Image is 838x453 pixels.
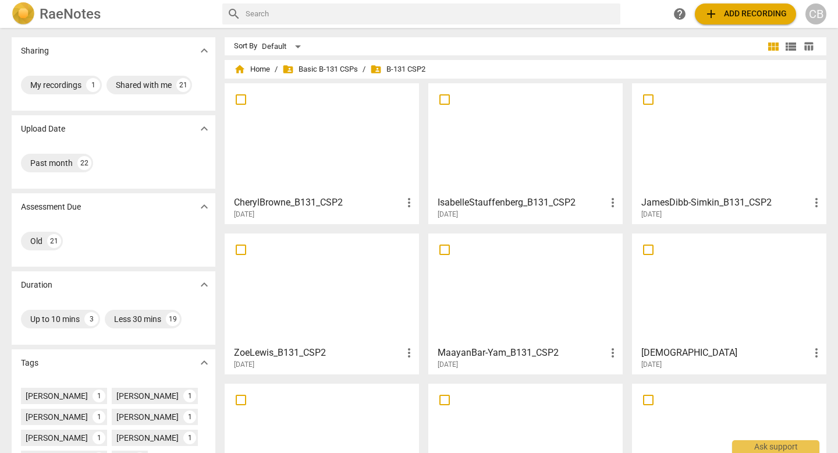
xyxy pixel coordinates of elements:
[432,238,619,369] a: MaayanBar-Yam_B131_CSP2[DATE]
[114,313,161,325] div: Less 30 mins
[21,201,81,213] p: Assessment Due
[197,122,211,136] span: expand_more
[669,3,690,24] a: Help
[262,37,305,56] div: Default
[438,196,606,210] h3: IsabelleStauffenberg_B131_CSP2
[197,44,211,58] span: expand_more
[196,354,213,371] button: Show more
[21,123,65,135] p: Upload Date
[704,7,718,21] span: add
[673,7,687,21] span: help
[40,6,101,22] h2: RaeNotes
[282,63,294,75] span: folder_shared
[12,2,213,26] a: LogoRaeNotes
[12,2,35,26] img: Logo
[26,411,88,423] div: [PERSON_NAME]
[26,390,88,402] div: [PERSON_NAME]
[21,45,49,57] p: Sharing
[227,7,241,21] span: search
[30,313,80,325] div: Up to 10 mins
[21,279,52,291] p: Duration
[197,200,211,214] span: expand_more
[229,87,415,219] a: CherylBrowne_B131_CSP2[DATE]
[606,196,620,210] span: more_vert
[229,238,415,369] a: ZoeLewis_B131_CSP2[DATE]
[402,346,416,360] span: more_vert
[93,390,105,402] div: 1
[438,210,458,220] span: [DATE]
[116,432,179,444] div: [PERSON_NAME]
[234,63,270,75] span: Home
[116,79,172,91] div: Shared with me
[84,312,98,326] div: 3
[402,196,416,210] span: more_vert
[800,38,817,55] button: Table view
[636,87,822,219] a: JamesDibb-Simkin_B131_CSP2[DATE]
[363,65,365,74] span: /
[86,78,100,92] div: 1
[197,356,211,370] span: expand_more
[116,411,179,423] div: [PERSON_NAME]
[196,42,213,59] button: Show more
[30,235,42,247] div: Old
[438,346,606,360] h3: MaayanBar-Yam_B131_CSP2
[438,360,458,370] span: [DATE]
[641,360,662,370] span: [DATE]
[234,63,246,75] span: home
[176,78,190,92] div: 21
[166,312,180,326] div: 19
[765,38,782,55] button: Tile view
[30,79,81,91] div: My recordings
[234,346,402,360] h3: ZoeLewis_B131_CSP2
[234,360,254,370] span: [DATE]
[432,87,619,219] a: IsabelleStauffenberg_B131_CSP2[DATE]
[196,120,213,137] button: Show more
[234,196,402,210] h3: CherylBrowne_B131_CSP2
[282,63,358,75] span: Basic B-131 CSPs
[30,157,73,169] div: Past month
[732,440,819,453] div: Ask support
[695,3,796,24] button: Upload
[766,40,780,54] span: view_module
[784,40,798,54] span: view_list
[183,390,196,402] div: 1
[77,156,91,170] div: 22
[275,65,278,74] span: /
[805,3,826,24] button: CB
[183,431,196,444] div: 1
[641,346,809,360] h3: KristenHassler_B131_CSP2
[782,38,800,55] button: List view
[93,431,105,444] div: 1
[606,346,620,360] span: more_vert
[641,196,809,210] h3: JamesDibb-Simkin_B131_CSP2
[641,210,662,220] span: [DATE]
[26,432,88,444] div: [PERSON_NAME]
[809,196,823,210] span: more_vert
[47,234,61,248] div: 21
[116,390,179,402] div: [PERSON_NAME]
[803,41,814,52] span: table_chart
[370,63,382,75] span: folder_shared
[21,357,38,369] p: Tags
[183,410,196,423] div: 1
[234,42,257,51] div: Sort By
[636,238,822,369] a: [DEMOGRAPHIC_DATA][DATE]
[196,276,213,293] button: Show more
[704,7,787,21] span: Add recording
[809,346,823,360] span: more_vert
[234,210,254,220] span: [DATE]
[370,63,425,75] span: B-131 CSP2
[246,5,616,23] input: Search
[197,278,211,292] span: expand_more
[93,410,105,423] div: 1
[196,198,213,215] button: Show more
